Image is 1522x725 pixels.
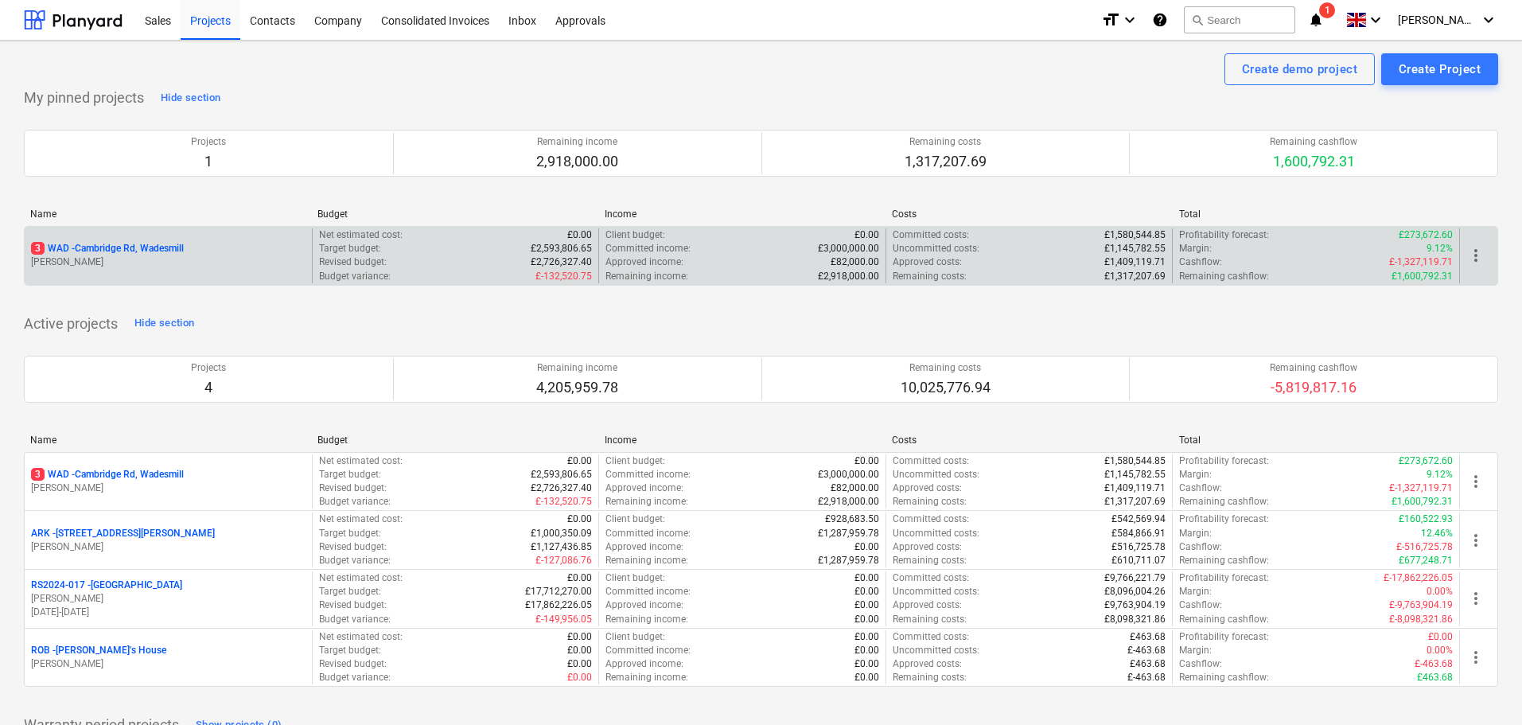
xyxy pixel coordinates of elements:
[531,540,592,554] p: £1,127,436.85
[191,361,226,375] p: Projects
[567,454,592,468] p: £0.00
[319,630,403,644] p: Net estimated cost :
[525,598,592,612] p: £17,862,226.05
[1399,554,1453,567] p: £677,248.71
[893,613,967,626] p: Remaining costs :
[1101,10,1120,29] i: format_size
[1242,59,1357,80] div: Create demo project
[1392,495,1453,509] p: £1,600,792.31
[1179,671,1269,684] p: Remaining cashflow :
[319,513,403,526] p: Net estimated cost :
[893,630,969,644] p: Committed costs :
[531,527,592,540] p: £1,000,350.09
[31,481,306,495] p: [PERSON_NAME]
[31,527,215,540] p: ARK - [STREET_ADDRESS][PERSON_NAME]
[605,554,688,567] p: Remaining income :
[605,513,665,526] p: Client budget :
[893,495,967,509] p: Remaining costs :
[893,540,962,554] p: Approved costs :
[1466,531,1485,550] span: more_vert
[1104,468,1166,481] p: £1,145,782.55
[605,454,665,468] p: Client budget :
[531,481,592,495] p: £2,726,327.40
[531,468,592,481] p: £2,593,806.65
[319,454,403,468] p: Net estimated cost :
[893,242,979,255] p: Uncommitted costs :
[319,242,381,255] p: Target budget :
[1399,454,1453,468] p: £273,672.60
[1427,242,1453,255] p: 9.12%
[319,571,403,585] p: Net estimated cost :
[893,585,979,598] p: Uncommitted costs :
[1179,513,1269,526] p: Profitability forecast :
[1179,454,1269,468] p: Profitability forecast :
[818,554,879,567] p: £1,287,959.78
[1366,10,1385,29] i: keyboard_arrow_down
[1104,255,1166,269] p: £1,409,119.71
[317,209,592,220] div: Budget
[1120,10,1139,29] i: keyboard_arrow_down
[905,135,987,149] p: Remaining costs
[134,314,194,333] div: Hide section
[1389,481,1453,495] p: £-1,327,119.71
[1179,598,1222,612] p: Cashflow :
[1389,255,1453,269] p: £-1,327,119.71
[130,311,198,337] button: Hide section
[319,613,391,626] p: Budget variance :
[319,598,387,612] p: Revised budget :
[605,540,683,554] p: Approved income :
[831,481,879,495] p: £82,000.00
[525,585,592,598] p: £17,712,270.00
[535,613,592,626] p: £-149,956.05
[1389,613,1453,626] p: £-8,098,321.86
[1427,585,1453,598] p: 0.00%
[31,468,184,481] p: WAD - Cambridge Rd, Wadesmill
[567,630,592,644] p: £0.00
[1428,630,1453,644] p: £0.00
[319,671,391,684] p: Budget variance :
[1427,468,1453,481] p: 9.12%
[1104,242,1166,255] p: £1,145,782.55
[1179,657,1222,671] p: Cashflow :
[31,255,306,269] p: [PERSON_NAME]
[893,571,969,585] p: Committed costs :
[1104,585,1166,598] p: £8,096,004.26
[1399,59,1481,80] div: Create Project
[605,630,665,644] p: Client budget :
[1421,527,1453,540] p: 12.46%
[1270,152,1357,171] p: 1,600,792.31
[1319,2,1335,18] span: 1
[1104,495,1166,509] p: £1,317,207.69
[31,468,45,481] span: 3
[1179,644,1212,657] p: Margin :
[1442,649,1522,725] iframe: Chat Widget
[191,152,226,171] p: 1
[1389,598,1453,612] p: £-9,763,904.19
[1179,527,1212,540] p: Margin :
[31,657,306,671] p: [PERSON_NAME]
[605,435,879,446] div: Income
[893,598,962,612] p: Approved costs :
[1427,644,1453,657] p: 0.00%
[1270,135,1357,149] p: Remaining cashflow
[31,242,184,255] p: WAD - Cambridge Rd, Wadesmill
[854,540,879,554] p: £0.00
[605,598,683,612] p: Approved income :
[1179,540,1222,554] p: Cashflow :
[31,592,306,606] p: [PERSON_NAME]
[893,228,969,242] p: Committed costs :
[1224,53,1375,85] button: Create demo project
[1179,255,1222,269] p: Cashflow :
[605,585,691,598] p: Committed income :
[605,228,665,242] p: Client budget :
[1179,613,1269,626] p: Remaining cashflow :
[317,435,592,446] div: Budget
[1396,540,1453,554] p: £-516,725.78
[191,378,226,397] p: 4
[1308,10,1324,29] i: notifications
[319,585,381,598] p: Target budget :
[605,468,691,481] p: Committed income :
[893,255,962,269] p: Approved costs :
[893,513,969,526] p: Committed costs :
[901,378,991,397] p: 10,025,776.94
